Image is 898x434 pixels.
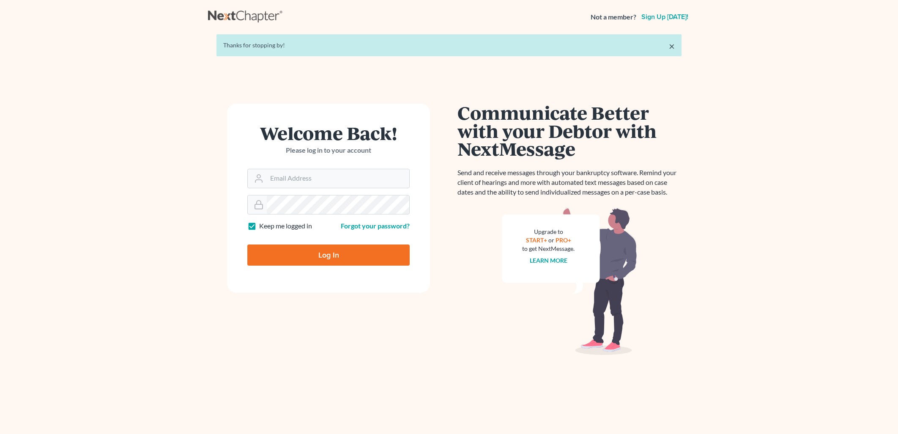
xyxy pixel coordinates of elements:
h1: Welcome Back! [247,124,410,142]
p: Please log in to your account [247,146,410,155]
input: Log In [247,244,410,266]
strong: Not a member? [591,12,636,22]
div: Thanks for stopping by! [223,41,675,49]
span: or [548,236,554,244]
a: Forgot your password? [341,222,410,230]
h1: Communicate Better with your Debtor with NextMessage [457,104,682,158]
input: Email Address [267,169,409,188]
a: Learn more [530,257,567,264]
div: to get NextMessage. [522,244,575,253]
div: Upgrade to [522,228,575,236]
a: START+ [526,236,547,244]
label: Keep me logged in [259,221,312,231]
img: nextmessage_bg-59042aed3d76b12b5cd301f8e5b87938c9018125f34e5fa2b7a6b67550977c72.svg [502,207,637,355]
a: × [669,41,675,51]
p: Send and receive messages through your bankruptcy software. Remind your client of hearings and mo... [457,168,682,197]
a: Sign up [DATE]! [640,14,690,20]
a: PRO+ [556,236,571,244]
